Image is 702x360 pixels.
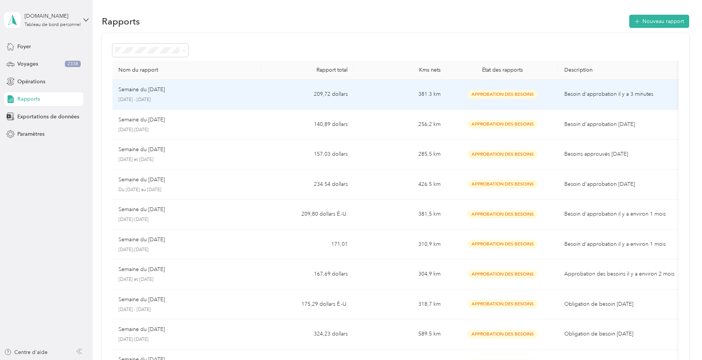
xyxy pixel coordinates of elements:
div: État des rapports [453,67,552,73]
span: Approbation des besoins [467,240,538,248]
td: 175,29 dollars É.-U. [261,290,354,320]
span: Approbation des besoins [467,180,538,188]
p: Besoin d'approbation [DATE] [564,120,676,129]
span: Approbation des besoins [467,300,538,308]
p: Semaine du [DATE] [118,265,165,274]
span: Approbation des besoins [467,90,538,99]
td: 589.5 km [354,319,447,349]
span: Approbation des besoins [467,210,538,219]
td: 304,9 km [354,259,447,290]
div: [DOMAIN_NAME] [25,12,72,20]
p: Obligation de besoin [DATE] [564,300,676,308]
span: Approbation des besoins [467,120,538,129]
td: 381,5 km [354,199,447,230]
th: Kms nets [354,61,447,80]
span: Approbation des besoins [467,330,538,339]
td: 209,80 dollars É.-U. [261,199,354,230]
p: [DATE]-[DATE] [118,216,255,223]
td: 171,01 [261,230,354,260]
p: [DATE]-[DATE] [118,127,255,133]
iframe: Everlance-gr Chat Button Frame [660,318,702,360]
p: Du [DATE] au [DATE] [118,187,255,193]
p: Semaine du [DATE] [118,176,165,184]
button: Nouveau rapport [629,15,689,28]
p: Approbation des besoins il y a environ 2 mois [564,270,676,278]
p: Semaine du [DATE] [118,146,165,154]
th: Rapport total [261,61,354,80]
span: Voyages [17,60,38,68]
td: 256,2 km [354,110,447,140]
td: 318,7 km [354,290,447,320]
td: 381.3 km [354,80,447,110]
span: Approbation des besoins [467,150,538,159]
p: Semaine du [DATE] [118,116,165,124]
td: 285,5 km [354,139,447,170]
span: Opérations [17,78,45,86]
span: Foyer [17,43,31,51]
th: Nom du rapport [112,61,261,80]
div: Tableau de bord personnel [25,23,81,27]
button: Centre d'aide [4,348,48,356]
p: Besoin d'approbation [DATE] [564,180,676,188]
p: Besoin d'approbation il y a environ 1 mois [564,210,676,218]
span: 2338 [65,61,81,67]
span: Rapports [17,95,40,103]
td: 157,03 dollars [261,139,354,170]
p: Semaine du [DATE] [118,236,165,244]
span: Exportations de données [17,113,79,121]
p: [DATE] et [DATE] [118,156,255,163]
p: [DATE] - [DATE] [118,306,255,313]
th: Description [558,61,682,80]
td: 324,23 dollars [261,319,354,349]
p: [DATE]-[DATE] [118,247,255,253]
td: 310,9 km [354,230,447,260]
p: Obligation de besoin [DATE] [564,330,676,338]
td: 140,89 dollars [261,110,354,140]
p: Semaine du [DATE] [118,325,165,334]
h1: Rapports [102,17,140,25]
p: Semaine du [DATE] [118,205,165,214]
span: Paramètres [17,130,45,138]
p: [DATE]-[DATE] [118,336,255,343]
td: 234.54 dollars [261,170,354,200]
span: Approbation des besoins [467,270,538,279]
p: Besoins approuvés [DATE] [564,150,676,158]
p: Semaine du [DATE] [118,296,165,304]
td: 426.5 km [354,170,447,200]
p: Besoin d'approbation il y a environ 1 mois [564,240,676,248]
td: 167,69 dollars [261,259,354,290]
td: 209,72 dollars [261,80,354,110]
p: Besoin d'approbation il y a 3 minutes [564,90,676,98]
p: Semaine du [DATE] [118,86,165,94]
p: [DATE] - [DATE] [118,97,255,103]
p: [DATE] et [DATE] [118,276,255,283]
